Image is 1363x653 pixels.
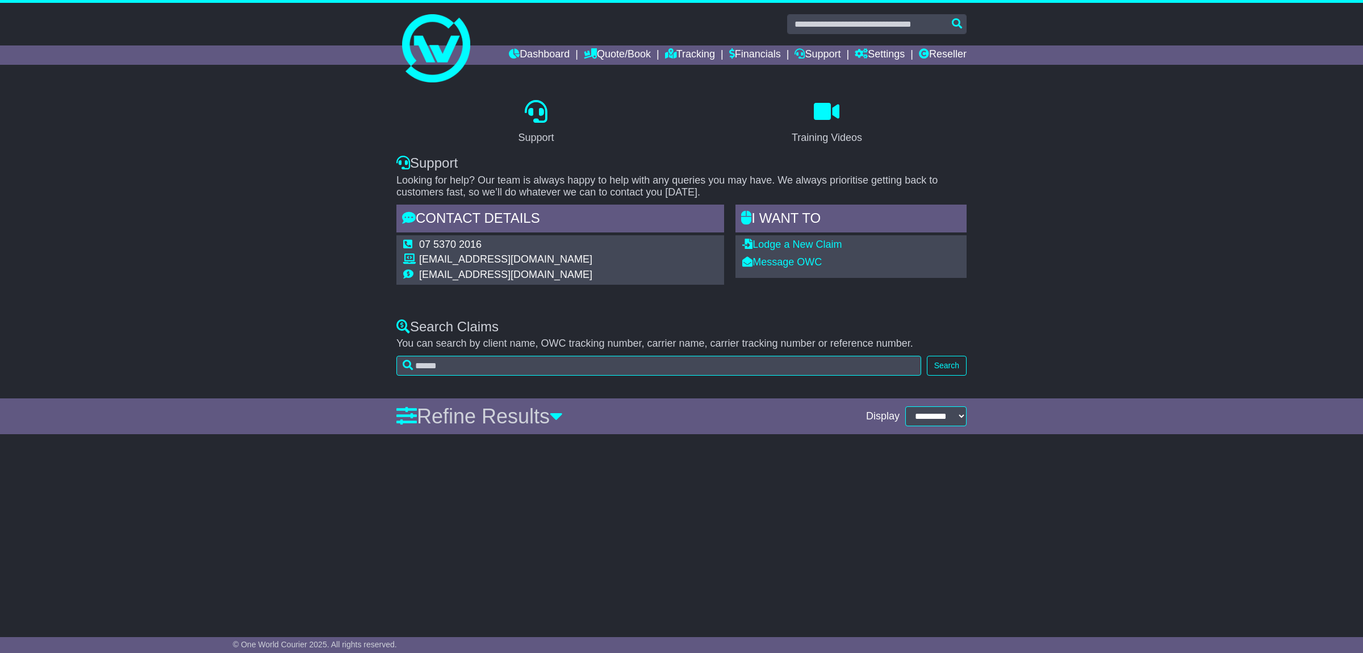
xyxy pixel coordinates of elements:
[396,205,724,235] div: Contact Details
[396,338,967,350] p: You can search by client name, OWC tracking number, carrier name, carrier tracking number or refe...
[419,239,592,254] td: 07 5370 2016
[729,45,781,65] a: Financials
[927,356,967,376] button: Search
[866,410,900,423] span: Display
[919,45,967,65] a: Reseller
[509,45,570,65] a: Dashboard
[742,256,822,268] a: Message OWC
[855,45,905,65] a: Settings
[665,45,715,65] a: Tracking
[795,45,841,65] a: Support
[233,640,397,649] span: © One World Courier 2025. All rights reserved.
[792,130,862,145] div: Training Videos
[518,130,554,145] div: Support
[584,45,651,65] a: Quote/Book
[396,174,967,199] p: Looking for help? Our team is always happy to help with any queries you may have. We always prior...
[735,205,967,235] div: I WANT to
[419,253,592,269] td: [EMAIL_ADDRESS][DOMAIN_NAME]
[742,239,842,250] a: Lodge a New Claim
[396,155,967,172] div: Support
[396,319,967,335] div: Search Claims
[511,96,561,149] a: Support
[396,405,563,428] a: Refine Results
[784,96,869,149] a: Training Videos
[419,269,592,281] td: [EMAIL_ADDRESS][DOMAIN_NAME]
